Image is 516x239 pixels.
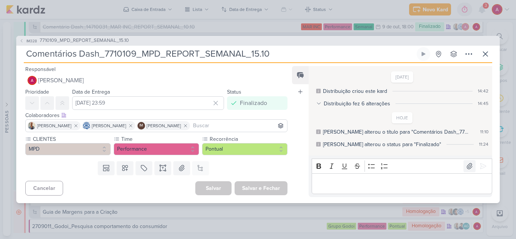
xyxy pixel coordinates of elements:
[139,124,143,128] p: IM
[92,122,126,129] span: [PERSON_NAME]
[202,143,287,155] button: Pontual
[25,66,56,72] label: Responsável
[137,122,145,130] div: Isabella Machado Guimarães
[479,141,488,148] div: 11:24
[316,130,321,134] div: Este log é visível à todos no kard
[227,96,287,110] button: Finalizado
[28,122,36,130] img: Iara Santos
[25,181,63,196] button: Cancelar
[40,37,129,45] span: 7710109_MPD_REPORT_SEMANAL_15.10
[209,135,287,143] label: Recorrência
[147,122,181,129] span: [PERSON_NAME]
[312,173,492,194] div: Editor editing area: main
[316,89,321,93] div: Este log é visível à todos no kard
[83,122,90,130] img: Caroline Traven De Andrade
[121,135,199,143] label: Time
[323,87,387,95] div: Distribuição criou este kard
[25,89,49,95] label: Prioridade
[24,47,415,61] input: Kard Sem Título
[25,143,111,155] button: MPD
[37,122,71,129] span: [PERSON_NAME]
[72,89,110,95] label: Data de Entrega
[227,89,241,95] label: Status
[28,76,37,85] img: Alessandra Gomes
[32,135,111,143] label: CLIENTES
[38,76,84,85] span: [PERSON_NAME]
[240,99,267,108] div: Finalizado
[323,128,470,136] div: Alessandra alterou o título para "Comentários Dash_7710109_MPD_REPORT_SEMANAL_15.10"
[25,111,287,119] div: Colaboradores
[312,159,492,173] div: Editor toolbar
[420,51,426,57] div: Ligar relógio
[316,142,321,146] div: Este log é visível à todos no kard
[192,121,286,130] input: Buscar
[114,143,199,155] button: Performance
[324,100,390,108] div: Distribuição fez 6 alterações
[478,88,488,94] div: 14:42
[25,74,287,87] button: [PERSON_NAME]
[323,140,441,148] div: Alessandra alterou o status para "Finalizado"
[19,37,129,45] button: IM328 7710109_MPD_REPORT_SEMANAL_15.10
[72,96,224,110] input: Select a date
[25,38,38,44] span: IM328
[480,128,488,135] div: 11:10
[478,100,488,107] div: 14:45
